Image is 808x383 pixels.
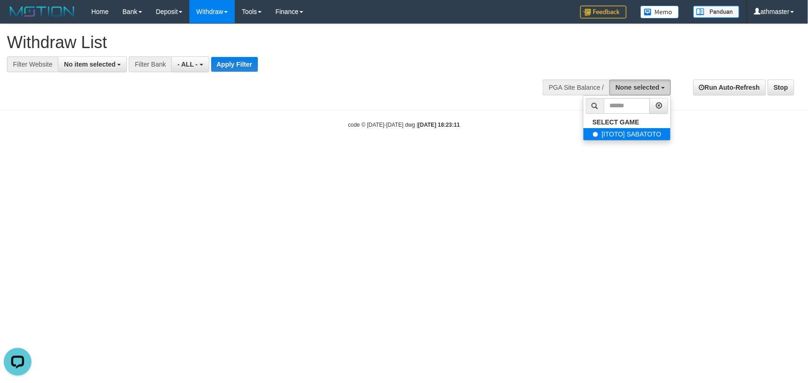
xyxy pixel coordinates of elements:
[693,80,766,95] a: Run Auto-Refresh
[418,122,460,128] strong: [DATE] 18:23:11
[171,56,209,72] button: - ALL -
[177,61,198,68] span: - ALL -
[211,57,258,72] button: Apply Filter
[593,118,639,126] b: SELECT GAME
[129,56,171,72] div: Filter Bank
[543,80,609,95] div: PGA Site Balance /
[348,122,460,128] small: code © [DATE]-[DATE] dwg |
[7,5,77,19] img: MOTION_logo.png
[693,6,739,18] img: panduan.png
[609,80,671,95] button: None selected
[768,80,794,95] a: Stop
[580,6,626,19] img: Feedback.jpg
[615,84,659,91] span: None selected
[64,61,115,68] span: No item selected
[4,4,31,31] button: Open LiveChat chat widget
[640,6,679,19] img: Button%20Memo.svg
[7,33,529,52] h1: Withdraw List
[593,131,599,137] input: [ITOTO] SABATOTO
[583,128,671,140] label: [ITOTO] SABATOTO
[58,56,127,72] button: No item selected
[583,116,671,128] a: SELECT GAME
[7,56,58,72] div: Filter Website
